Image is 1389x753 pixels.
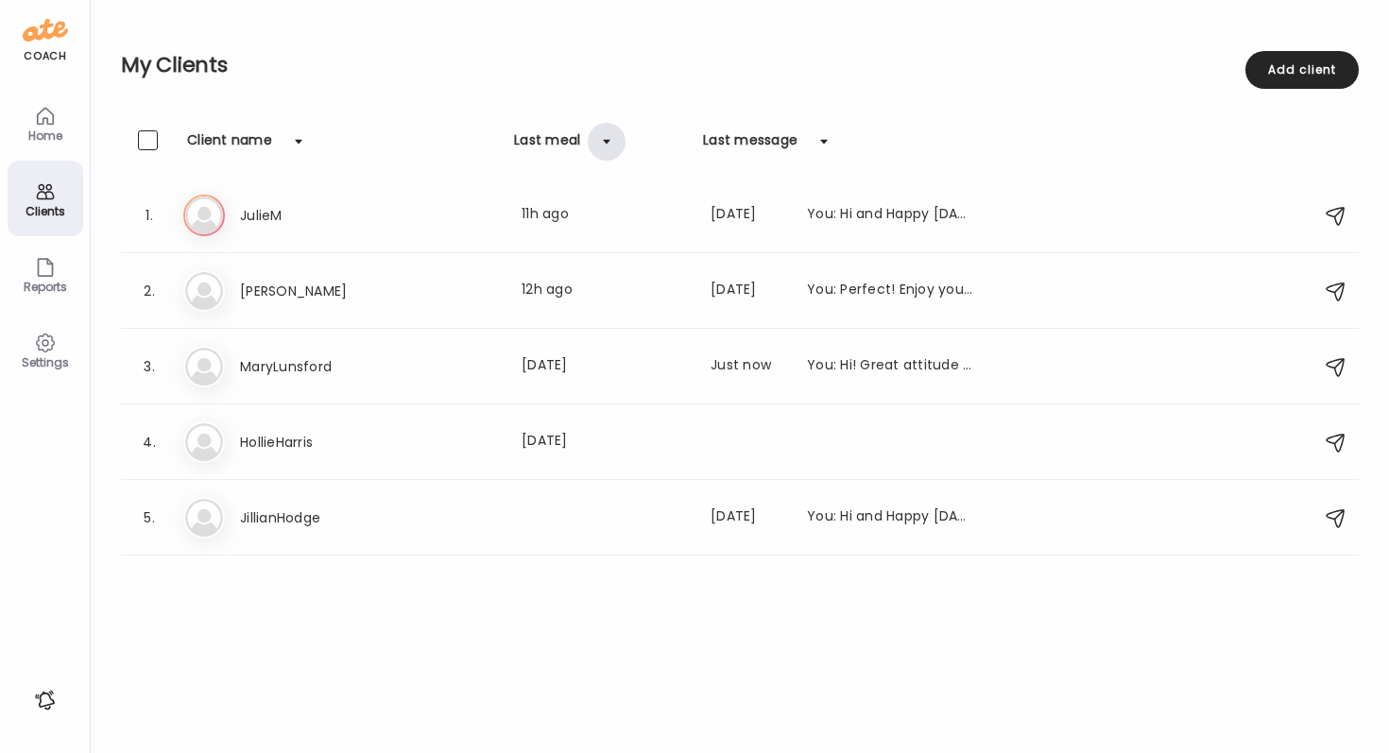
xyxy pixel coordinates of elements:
[1245,51,1359,89] div: Add client
[807,506,973,529] div: You: Hi and Happy [DATE]! Any weekend events/ plans eBay would be helpful to plan for?
[522,204,688,227] div: 11h ago
[807,280,973,302] div: You: Perfect! Enjoy your time away! And for dinner just try to eat “in order” so veggies then pro...
[522,280,688,302] div: 12h ago
[240,280,406,302] h3: [PERSON_NAME]
[11,356,79,368] div: Settings
[711,506,784,529] div: [DATE]
[138,431,161,454] div: 4.
[121,51,1359,79] h2: My Clients
[240,431,406,454] h3: HollieHarris
[514,130,580,161] div: Last meal
[522,355,688,378] div: [DATE]
[23,15,68,45] img: ate
[11,281,79,293] div: Reports
[240,355,406,378] h3: MaryLunsford
[11,129,79,142] div: Home
[807,355,973,378] div: You: Hi! Great attitude going into your social plans - looking forward to catching up later [DATE]!
[187,130,272,161] div: Client name
[138,506,161,529] div: 5.
[138,280,161,302] div: 2.
[138,355,161,378] div: 3.
[11,205,79,217] div: Clients
[24,48,66,64] div: coach
[240,506,406,529] h3: JillianHodge
[711,280,784,302] div: [DATE]
[807,204,973,227] div: You: Hi and Happy [DATE]! Any weekend events/ plans eBay would be helpful to plan for?
[711,204,784,227] div: [DATE]
[711,355,784,378] div: Just now
[240,204,406,227] h3: JulieM
[522,431,688,454] div: [DATE]
[703,130,797,161] div: Last message
[138,204,161,227] div: 1.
